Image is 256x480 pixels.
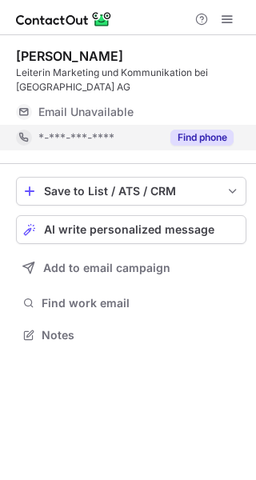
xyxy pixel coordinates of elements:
button: Add to email campaign [16,254,246,282]
span: AI write personalized message [44,223,214,236]
img: ContactOut v5.3.10 [16,10,112,29]
button: Notes [16,324,246,346]
button: save-profile-one-click [16,177,246,206]
span: Email Unavailable [38,105,134,119]
span: Add to email campaign [43,262,170,274]
button: Find work email [16,292,246,314]
div: [PERSON_NAME] [16,48,123,64]
span: Find work email [42,296,240,310]
div: Leiterin Marketing und Kommunikation bei [GEOGRAPHIC_DATA] AG [16,66,246,94]
span: Notes [42,328,240,342]
button: Reveal Button [170,130,234,146]
button: AI write personalized message [16,215,246,244]
div: Save to List / ATS / CRM [44,185,218,198]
